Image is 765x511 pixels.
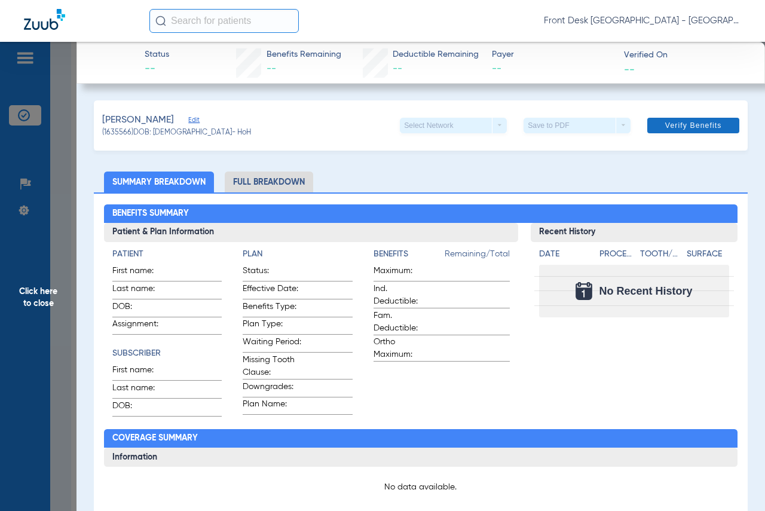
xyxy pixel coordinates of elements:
h3: Recent History [531,223,738,242]
span: -- [624,63,635,75]
img: Calendar [576,282,592,300]
app-breakdown-title: Benefits [374,248,445,265]
span: Status [145,48,169,61]
h4: Subscriber [112,347,222,360]
span: Status: [243,265,301,281]
app-breakdown-title: Surface [687,248,729,265]
span: Ortho Maximum: [374,336,432,361]
p: No data available. [112,481,729,493]
span: Verify Benefits [665,121,722,130]
img: Search Icon [155,16,166,26]
span: Last name: [112,283,171,299]
app-breakdown-title: Procedure [599,248,636,265]
span: Deductible Remaining [393,48,479,61]
span: Effective Date: [243,283,301,299]
span: Missing Tooth Clause: [243,354,301,379]
span: DOB: [112,400,171,416]
span: Payer [492,48,613,61]
span: No Recent History [599,285,693,297]
h4: Date [539,248,589,261]
h4: Plan [243,248,352,261]
button: Verify Benefits [647,118,739,133]
span: (1635566) DOB: [DEMOGRAPHIC_DATA] - HoH [102,128,251,139]
span: -- [393,64,402,74]
span: Edit [188,116,199,127]
span: DOB: [112,301,171,317]
span: -- [145,62,169,77]
iframe: Chat Widget [705,454,765,511]
span: Downgrades: [243,381,301,397]
span: Waiting Period: [243,336,301,352]
h2: Benefits Summary [104,204,737,224]
h4: Surface [687,248,729,261]
span: First name: [112,265,171,281]
li: Full Breakdown [225,172,313,192]
span: Last name: [112,382,171,398]
h2: Coverage Summary [104,429,737,448]
h3: Information [104,448,737,467]
span: -- [492,62,613,77]
span: Remaining/Total [445,248,510,265]
span: Plan Type: [243,318,301,334]
span: Plan Name: [243,398,301,414]
li: Summary Breakdown [104,172,214,192]
span: Benefits Remaining [267,48,341,61]
span: First name: [112,364,171,380]
h4: Benefits [374,248,445,261]
span: Fam. Deductible: [374,310,432,335]
h4: Tooth/Quad [640,248,683,261]
span: Verified On [624,49,745,62]
h4: Procedure [599,248,636,261]
span: -- [267,64,276,74]
span: Front Desk [GEOGRAPHIC_DATA] - [GEOGRAPHIC_DATA] | My Community Dental Centers [544,15,741,27]
h3: Patient & Plan Information [104,223,518,242]
span: Assignment: [112,318,171,334]
app-breakdown-title: Date [539,248,589,265]
img: Zuub Logo [24,9,65,30]
span: Ind. Deductible: [374,283,432,308]
input: Search for patients [149,9,299,33]
span: [PERSON_NAME] [102,113,174,128]
app-breakdown-title: Tooth/Quad [640,248,683,265]
span: Benefits Type: [243,301,301,317]
h4: Patient [112,248,222,261]
span: Maximum: [374,265,432,281]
